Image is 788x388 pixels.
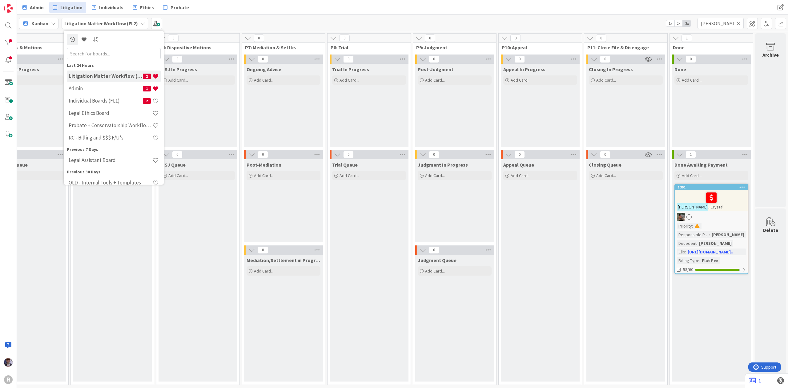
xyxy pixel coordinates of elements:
div: Last 24 Hours [67,62,161,68]
span: Add Card... [682,77,702,83]
h4: OLD - Internal Tools + Templates [69,180,152,186]
div: Archive [762,51,779,59]
span: 0 [429,151,439,158]
span: Probate [171,4,189,11]
div: Previous 30 Days [67,168,161,175]
span: 0 [600,151,610,158]
div: Priority [677,223,692,229]
span: 0 [258,151,268,158]
span: Litigation [60,4,82,11]
span: Ethics [140,4,154,11]
div: [PERSON_NAME] [710,231,746,238]
span: 0 [339,34,350,42]
span: 0 [514,55,525,63]
span: Add Card... [168,173,188,178]
span: Add Card... [511,77,530,83]
span: 0 [429,55,439,63]
div: 1391 [675,184,748,190]
input: Search for boards... [67,48,161,59]
span: , Crystal [708,204,723,210]
span: Kanban [31,20,48,27]
span: : [709,231,710,238]
span: P11: Close File & Disengage [587,44,660,51]
span: P8: Trial [331,44,403,51]
span: 0 [425,34,435,42]
span: Add Card... [596,173,616,178]
span: Post-Mediation [247,162,281,168]
span: Judgment In Progress [418,162,468,168]
span: 0 [258,246,268,254]
span: 0 [429,246,439,254]
span: Done [673,44,745,51]
a: 1 [749,377,761,384]
span: 0 [343,151,354,158]
div: 1391[PERSON_NAME], Crystal [675,184,748,211]
span: 2 [143,73,151,79]
div: 1391 [678,185,748,189]
div: Responsible Paralegal [677,231,709,238]
span: P7: Mediation & Settle. [245,44,317,51]
div: Previous 7 Days [67,146,161,152]
span: Judgment Queue [418,257,456,263]
span: 0 [596,34,606,42]
span: Closing Queue [589,162,621,168]
span: Add Card... [682,173,702,178]
span: 0 [514,151,525,158]
span: : [692,223,693,229]
span: Add Card... [596,77,616,83]
span: 0 [510,34,521,42]
mark: [PERSON_NAME] [677,203,708,210]
a: Admin [19,2,47,13]
h4: RC - Billing and $$$ F/U's [69,135,152,141]
span: Post-Judgment [418,66,453,72]
span: Add Card... [340,77,359,83]
span: MSJ Queue [161,162,186,168]
h4: Litigation Matter Workflow (FL2) [69,73,143,79]
img: MW [677,213,685,221]
span: : [697,240,698,247]
span: P6: Dispositive Motions [159,44,232,51]
a: Ethics [129,2,158,13]
span: Add Card... [425,77,445,83]
div: MW [675,213,748,221]
span: 1 [143,86,151,91]
span: Admin [30,4,44,11]
h4: Legal Ethics Board [69,110,152,116]
span: Trial In Progress [332,66,369,72]
h4: Admin [69,85,143,91]
span: 0 [172,55,183,63]
span: Add Card... [340,173,359,178]
span: Add Card... [168,77,188,83]
span: Add Card... [425,173,445,178]
span: 0 [168,34,179,42]
a: [URL][DOMAIN_NAME].. [688,249,733,255]
span: Done [674,66,686,72]
a: Probate [159,2,193,13]
span: Add Card... [254,268,274,274]
div: Flat Fee [700,257,720,264]
span: P9: Judgment [416,44,488,51]
span: MSJ In Progress [161,66,197,72]
span: Closing In Progress [589,66,633,72]
span: P10: Appeal [502,44,574,51]
span: Ongoing Advice [247,66,281,72]
span: : [699,257,700,264]
span: Mediation/Settlement in Progress [247,257,320,263]
span: 0 [685,55,696,63]
img: Visit kanbanzone.com [4,4,13,13]
span: 1 [681,34,692,42]
div: Delete [763,226,778,234]
span: 2x [674,20,683,26]
a: Individuals [88,2,127,13]
span: 1 [685,151,696,158]
h4: Probate + Conservatorship Workflow (FL2) [69,122,152,128]
span: 1x [666,20,674,26]
span: Appeal In Progress [503,66,545,72]
span: Appeal Queue [503,162,534,168]
span: 0 [600,55,610,63]
span: 0 [172,151,183,158]
span: 3x [683,20,691,26]
div: Billing Type [677,257,699,264]
div: [PERSON_NAME] [698,240,733,247]
span: Trial Queue [332,162,358,168]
